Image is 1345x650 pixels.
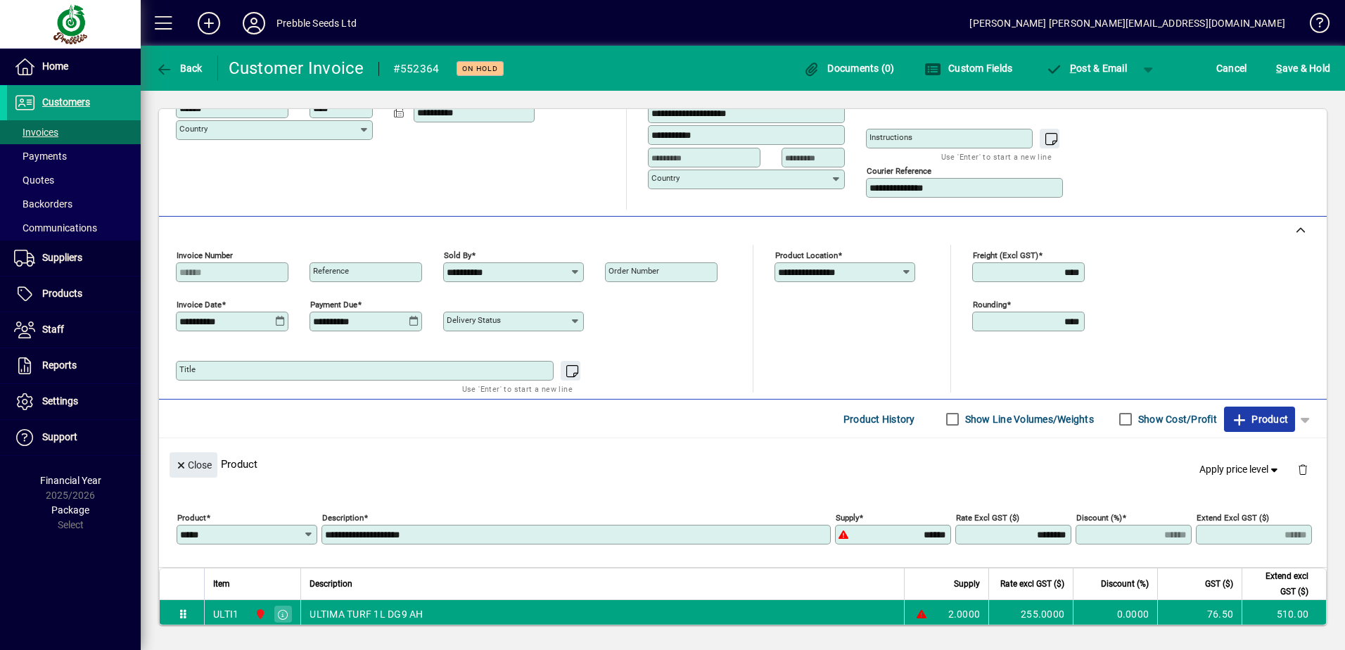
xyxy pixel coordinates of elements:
td: 510.00 [1242,600,1326,628]
span: Home [42,60,68,72]
app-page-header-button: Back [141,56,218,81]
button: Delete [1286,452,1320,486]
mat-label: Extend excl GST ($) [1197,513,1269,523]
span: ost & Email [1045,63,1127,74]
span: Products [42,288,82,299]
mat-label: Reference [313,266,349,276]
span: S [1276,63,1282,74]
div: ULTI1 [213,607,238,621]
span: Custom Fields [924,63,1013,74]
a: Suppliers [7,241,141,276]
span: Reports [42,359,77,371]
span: Item [213,576,230,592]
app-page-header-button: Delete [1286,463,1320,476]
span: 2.0000 [948,607,981,621]
span: Customers [42,96,90,108]
button: Documents (0) [800,56,898,81]
a: Support [7,420,141,455]
span: Financial Year [40,475,101,486]
mat-label: Description [322,513,364,523]
mat-label: Rate excl GST ($) [956,513,1019,523]
app-page-header-button: Close [166,458,221,471]
span: Suppliers [42,252,82,263]
span: Apply price level [1199,462,1281,477]
span: Invoices [14,127,58,138]
span: Settings [42,395,78,407]
label: Show Cost/Profit [1135,412,1217,426]
span: PALMERSTON NORTH [251,606,267,622]
button: Back [152,56,206,81]
div: [PERSON_NAME] [PERSON_NAME][EMAIL_ADDRESS][DOMAIN_NAME] [969,12,1285,34]
a: Backorders [7,192,141,216]
button: Product [1224,407,1295,432]
a: Payments [7,144,141,168]
span: Staff [42,324,64,335]
span: Support [42,431,77,442]
a: Settings [7,384,141,419]
span: Rate excl GST ($) [1000,576,1064,592]
a: Quotes [7,168,141,192]
a: Knowledge Base [1299,3,1327,49]
mat-hint: Use 'Enter' to start a new line [462,381,573,397]
a: Staff [7,312,141,348]
button: Close [170,452,217,478]
span: Communications [14,222,97,234]
div: 255.0000 [997,607,1064,621]
mat-label: Freight (excl GST) [973,250,1038,260]
mat-label: Delivery status [447,315,501,325]
span: Payments [14,151,67,162]
label: Show Line Volumes/Weights [962,412,1094,426]
span: Back [155,63,203,74]
mat-label: Invoice date [177,300,222,310]
mat-label: Product location [775,250,838,260]
button: Product History [838,407,921,432]
span: Quotes [14,174,54,186]
mat-label: Supply [836,513,859,523]
a: Communications [7,216,141,240]
div: #552364 [393,58,440,80]
div: Product [159,438,1327,490]
mat-label: Order number [608,266,659,276]
button: Custom Fields [921,56,1016,81]
span: Backorders [14,198,72,210]
mat-label: Discount (%) [1076,513,1122,523]
span: Description [310,576,352,592]
span: Supply [954,576,980,592]
a: Invoices [7,120,141,144]
span: On hold [462,64,498,73]
span: Package [51,504,89,516]
mat-label: Country [179,124,208,134]
a: Products [7,276,141,312]
button: Profile [231,11,276,36]
a: Home [7,49,141,84]
mat-label: Invoice number [177,250,233,260]
a: Reports [7,348,141,383]
span: Close [175,454,212,477]
span: Product [1231,408,1288,431]
button: Add [186,11,231,36]
span: Documents (0) [803,63,895,74]
mat-label: Sold by [444,250,471,260]
span: ULTIMA TURF 1L DG9 AH [310,607,423,621]
button: Cancel [1213,56,1251,81]
mat-label: Payment due [310,300,357,310]
span: P [1070,63,1076,74]
span: Discount (%) [1101,576,1149,592]
button: Save & Hold [1273,56,1334,81]
span: ave & Hold [1276,57,1330,79]
button: Apply price level [1194,457,1287,483]
div: Prebble Seeds Ltd [276,12,357,34]
mat-label: Country [651,173,680,183]
mat-hint: Use 'Enter' to start a new line [941,148,1052,165]
mat-label: Courier Reference [867,166,931,176]
span: GST ($) [1205,576,1233,592]
span: Cancel [1216,57,1247,79]
span: Product History [843,408,915,431]
mat-label: Title [179,364,196,374]
div: Customer Invoice [229,57,364,79]
td: 0.0000 [1073,600,1157,628]
mat-label: Rounding [973,300,1007,310]
td: 76.50 [1157,600,1242,628]
mat-label: Instructions [869,132,912,142]
span: Extend excl GST ($) [1251,568,1308,599]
